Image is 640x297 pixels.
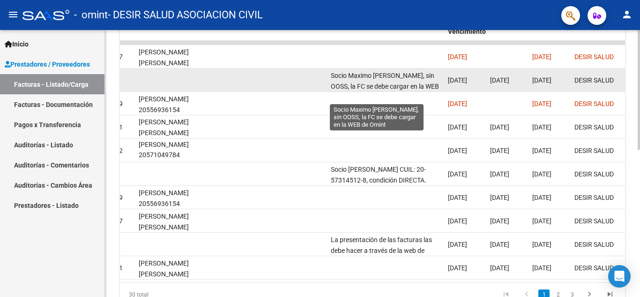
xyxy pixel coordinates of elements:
span: - DESIR SALUD ASOCIACION CIVIL [108,5,263,25]
span: [DATE] [490,170,509,178]
span: [DATE] [532,264,551,272]
span: La presentación de las facturas las debe hacer a través de la web de Omint.prestadores. Socio Dir... [331,236,435,275]
span: [DATE] [490,76,509,84]
span: [DATE] [448,241,467,248]
span: DESIR SALUD [574,217,614,225]
span: Socio [PERSON_NAME] CUIL: 20-57314512-8, condición DIRECTA. Debe presentar la facturación de este... [331,166,439,248]
span: [DATE] [532,53,551,61]
span: [DATE] [490,123,509,131]
span: [DATE] [532,170,551,178]
span: DESIR SALUD [574,264,614,272]
span: DESIR SALUD [574,241,614,248]
span: [DATE] [532,76,551,84]
datatable-header-cell: Comentario Prestador / Gerenciador [210,11,327,52]
span: [DATE] [532,194,551,201]
span: [DATE] [532,123,551,131]
span: [DATE] [448,53,467,61]
span: [DATE] [448,76,467,84]
span: [DATE] [532,241,551,248]
datatable-header-cell: Creado [528,11,571,52]
span: [DATE] [532,217,551,225]
span: - omint [74,5,108,25]
div: [PERSON_NAME] [PERSON_NAME] 20571049784 [139,129,206,160]
div: [PERSON_NAME] 20556936154 [139,188,206,209]
div: Open Intercom Messenger [608,265,631,288]
span: DESIR SALUD [574,100,614,107]
span: [DATE] [490,264,509,272]
mat-icon: menu [7,9,19,20]
span: DESIR SALUD [574,76,614,84]
div: [PERSON_NAME] [PERSON_NAME] 27542758258 [139,258,206,290]
span: [DATE] [448,100,467,107]
span: [DATE] [532,100,551,107]
span: [DATE] [490,217,509,225]
span: [DATE] [448,217,467,225]
span: [DATE] [448,147,467,154]
span: [DATE] [490,194,509,201]
div: [PERSON_NAME] 20556936154 [139,94,206,115]
span: [DATE] [490,147,509,154]
datatable-header-cell: Comentario Obra Social [327,11,444,52]
datatable-header-cell: Afiliado [135,11,210,52]
datatable-header-cell: Fecha Vencimiento [444,11,486,52]
div: [PERSON_NAME] [PERSON_NAME] 27542758258 [139,117,206,149]
span: Inicio [5,39,29,49]
div: [PERSON_NAME] [PERSON_NAME] 27513891097 [139,47,206,79]
span: DESIR SALUD [574,170,614,178]
span: DESIR SALUD [574,53,614,61]
span: [DATE] [448,170,467,178]
span: DESIR SALUD [574,147,614,154]
mat-icon: person [621,9,633,20]
span: [DATE] [490,241,509,248]
span: Prestadores / Proveedores [5,59,90,69]
span: DESIR SALUD [574,123,614,131]
span: Socio Maximo [PERSON_NAME], sin OOSS, la FC se debe cargar en la WEB de Omint [331,72,439,101]
span: Fecha Vencimiento [448,17,486,35]
span: [DATE] [532,147,551,154]
datatable-header-cell: Fecha Confimado [486,11,528,52]
span: [DATE] [448,123,467,131]
datatable-header-cell: Legajo [108,11,135,52]
div: [PERSON_NAME] [PERSON_NAME] 27513891097 [139,211,206,243]
span: [DATE] [448,264,467,272]
span: DESIR SALUD [574,194,614,201]
span: [DATE] [448,194,467,201]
